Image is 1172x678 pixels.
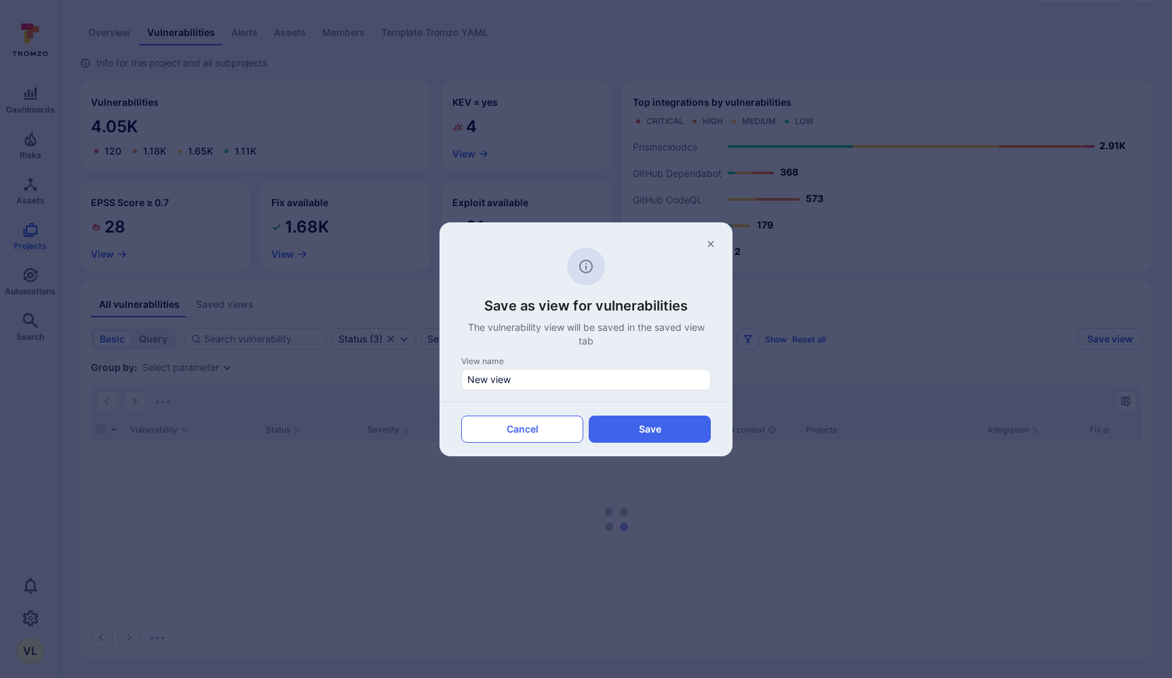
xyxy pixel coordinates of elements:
[461,321,711,348] p: The vulnerability view will be saved in the saved view tab
[467,373,705,386] input: View name
[589,416,711,443] button: Save
[461,296,711,315] h3: Save as view for vulnerabilities
[461,356,711,366] div: View name
[461,416,583,443] button: Cancel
